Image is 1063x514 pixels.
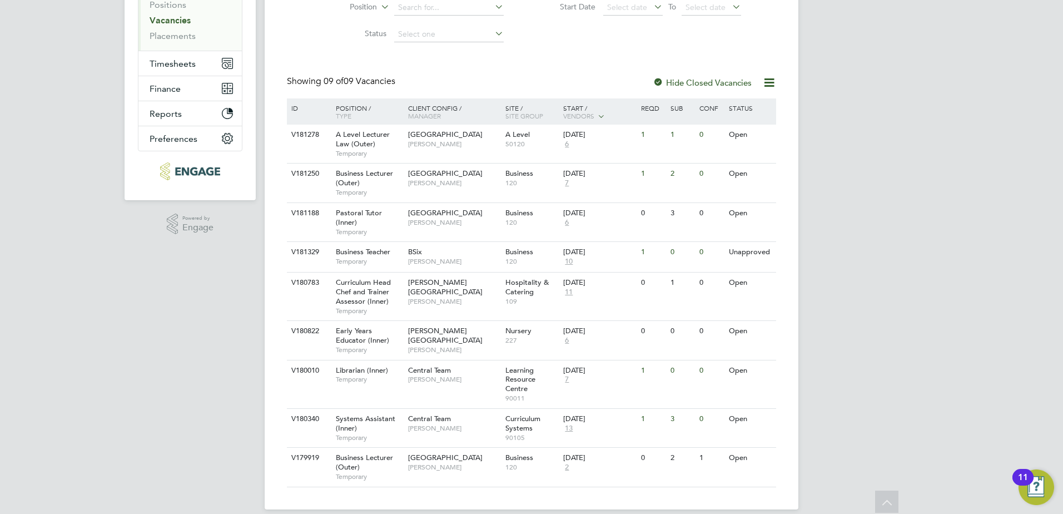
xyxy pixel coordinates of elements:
[336,257,403,266] span: Temporary
[505,257,558,266] span: 120
[408,257,500,266] span: [PERSON_NAME]
[336,247,390,256] span: Business Teacher
[726,273,774,293] div: Open
[408,179,500,187] span: [PERSON_NAME]
[313,2,377,13] label: Position
[150,108,182,119] span: Reports
[726,203,774,224] div: Open
[138,76,242,101] button: Finance
[408,278,483,296] span: [PERSON_NAME][GEOGRAPHIC_DATA]
[668,273,697,293] div: 1
[336,169,393,187] span: Business Lecturer (Outer)
[405,98,503,125] div: Client Config /
[697,409,726,429] div: 0
[726,360,774,381] div: Open
[408,208,483,218] span: [GEOGRAPHIC_DATA]
[336,326,389,345] span: Early Years Educator (Inner)
[289,98,327,117] div: ID
[563,288,574,297] span: 11
[726,448,774,468] div: Open
[505,336,558,345] span: 227
[503,98,561,125] div: Site /
[563,278,635,288] div: [DATE]
[505,247,533,256] span: Business
[638,273,667,293] div: 0
[336,149,403,158] span: Temporary
[289,448,327,468] div: V179919
[505,278,549,296] span: Hospitality & Catering
[668,448,697,468] div: 2
[668,321,697,342] div: 0
[697,98,726,117] div: Conf
[408,297,500,306] span: [PERSON_NAME]
[408,424,500,433] span: [PERSON_NAME]
[322,28,386,38] label: Status
[408,345,500,354] span: [PERSON_NAME]
[638,98,667,117] div: Reqd
[505,394,558,403] span: 90011
[563,453,635,463] div: [DATE]
[531,2,595,12] label: Start Date
[668,409,697,429] div: 3
[638,360,667,381] div: 1
[138,162,242,180] a: Go to home page
[697,273,726,293] div: 0
[697,125,726,145] div: 0
[638,164,667,184] div: 1
[150,58,196,69] span: Timesheets
[668,242,697,263] div: 0
[505,111,543,120] span: Site Group
[563,169,635,179] div: [DATE]
[336,453,393,472] span: Business Lecturer (Outer)
[1019,469,1054,505] button: Open Resource Center, 11 new notifications
[336,111,351,120] span: Type
[336,188,403,197] span: Temporary
[505,365,535,394] span: Learning Resource Centre
[505,414,540,433] span: Curriculum Systems
[336,208,382,227] span: Pastoral Tutor (Inner)
[336,365,388,375] span: Librarian (Inner)
[726,98,774,117] div: Status
[726,242,774,263] div: Unapproved
[638,448,667,468] div: 0
[408,453,483,462] span: [GEOGRAPHIC_DATA]
[408,326,483,345] span: [PERSON_NAME][GEOGRAPHIC_DATA]
[287,76,398,87] div: Showing
[563,130,635,140] div: [DATE]
[505,208,533,218] span: Business
[505,433,558,442] span: 90105
[138,101,242,126] button: Reports
[1018,477,1028,492] div: 11
[668,360,697,381] div: 0
[563,140,570,149] span: 6
[408,218,500,227] span: [PERSON_NAME]
[336,228,403,236] span: Temporary
[560,98,638,126] div: Start /
[408,130,483,139] span: [GEOGRAPHIC_DATA]
[563,424,574,433] span: 13
[505,297,558,306] span: 109
[289,409,327,429] div: V180340
[668,125,697,145] div: 1
[289,242,327,263] div: V181329
[336,278,391,306] span: Curriculum Head Chef and Trainer Assessor (Inner)
[336,472,403,481] span: Temporary
[394,27,504,42] input: Select one
[505,169,533,178] span: Business
[289,203,327,224] div: V181188
[327,98,405,125] div: Position /
[668,164,697,184] div: 2
[638,242,667,263] div: 1
[638,409,667,429] div: 1
[150,15,191,26] a: Vacancies
[697,321,726,342] div: 0
[697,360,726,381] div: 0
[336,375,403,384] span: Temporary
[668,98,697,117] div: Sub
[726,125,774,145] div: Open
[505,463,558,472] span: 120
[668,203,697,224] div: 3
[408,463,500,472] span: [PERSON_NAME]
[138,51,242,76] button: Timesheets
[289,360,327,381] div: V180010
